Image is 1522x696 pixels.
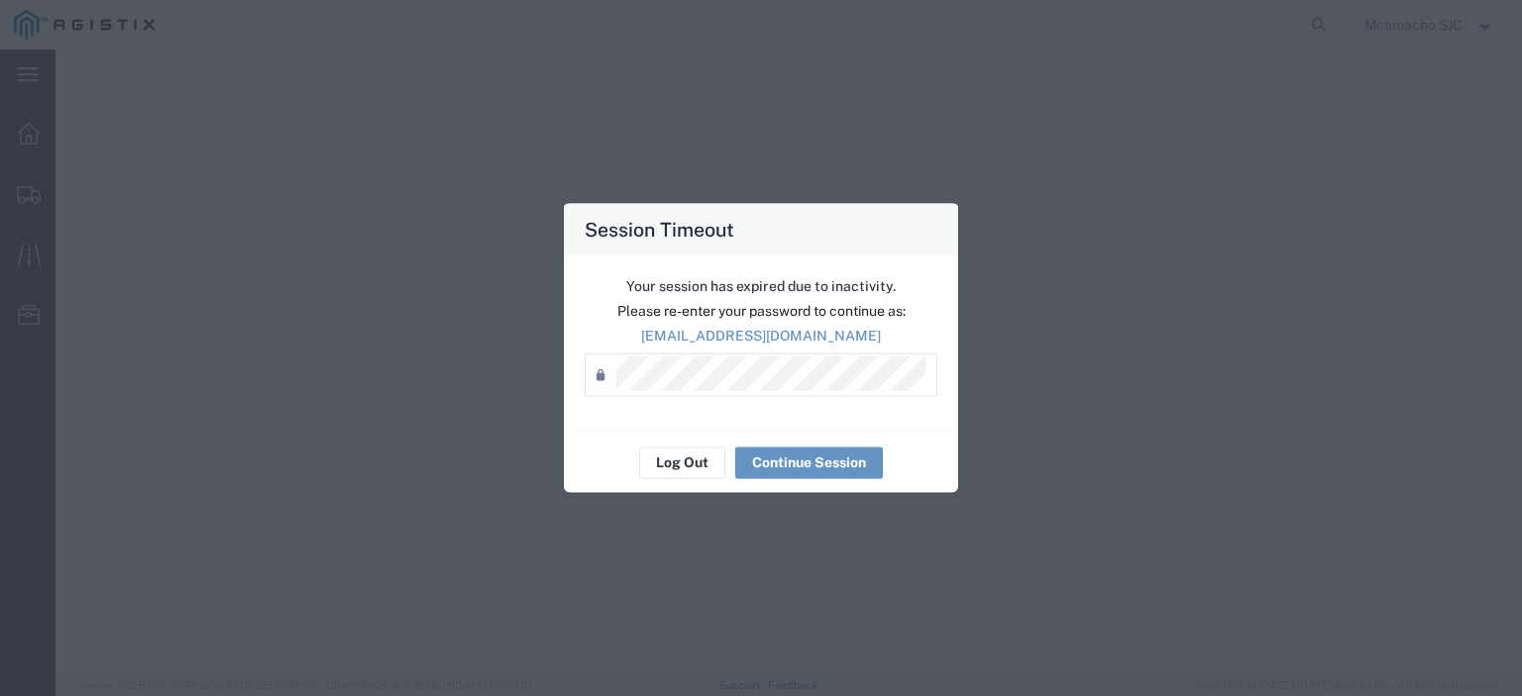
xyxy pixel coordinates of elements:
p: Please re-enter your password to continue as: [585,300,937,321]
p: Your session has expired due to inactivity. [585,275,937,296]
h4: Session Timeout [585,214,734,243]
button: Continue Session [735,447,883,478]
button: Log Out [639,447,725,478]
p: [EMAIL_ADDRESS][DOMAIN_NAME] [585,325,937,346]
